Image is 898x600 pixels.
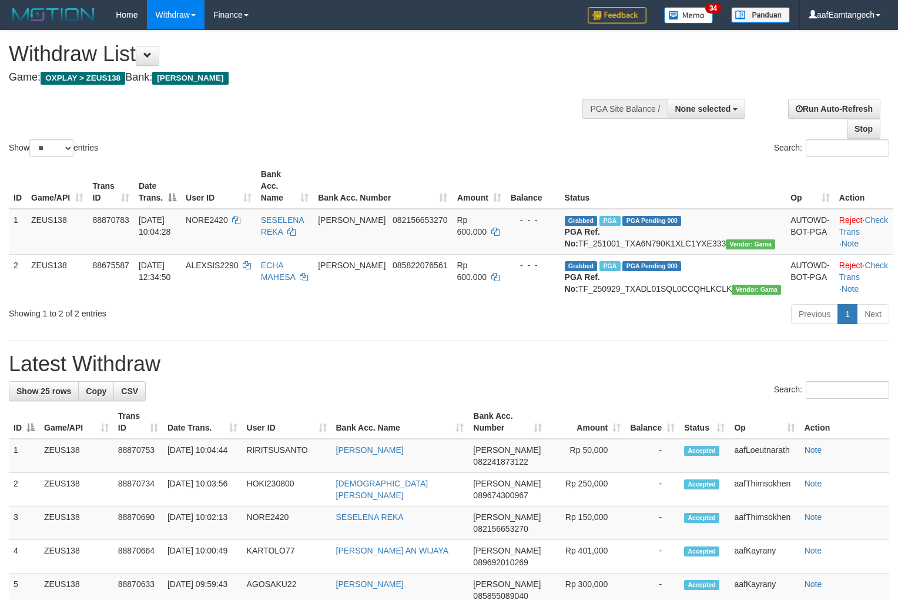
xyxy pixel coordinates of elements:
h1: Withdraw List [9,42,587,66]
div: PGA Site Balance / [582,99,667,119]
td: - [625,506,679,540]
td: aafThimsokhen [729,473,799,506]
td: [DATE] 10:03:56 [163,473,242,506]
a: [PERSON_NAME] [336,445,404,455]
th: ID [9,164,26,209]
td: 88870734 [113,473,163,506]
td: - [625,540,679,574]
td: RIRITSUSANTO [242,439,331,473]
td: KARTOLO77 [242,540,331,574]
span: [DATE] 12:34:50 [139,261,171,282]
span: Copy 089674300967 to clipboard [473,491,528,500]
th: Game/API: activate to sort column ascending [39,405,113,439]
label: Search: [774,381,889,399]
td: ZEUS138 [26,209,88,255]
a: [DEMOGRAPHIC_DATA][PERSON_NAME] [336,479,428,500]
td: 1 [9,439,39,473]
span: Accepted [684,513,719,523]
span: [PERSON_NAME] [473,546,541,555]
td: ZEUS138 [39,540,113,574]
td: 88870690 [113,506,163,540]
span: Marked by aafpengsreynich [599,261,620,271]
span: [PERSON_NAME] [152,72,228,85]
th: Action [835,164,893,209]
a: 1 [837,304,857,324]
span: Marked by aafanarl [599,216,620,226]
span: [PERSON_NAME] [318,261,386,270]
td: 2 [9,254,26,299]
td: 3 [9,506,39,540]
a: Note [842,239,859,248]
td: Rp 50,000 [547,439,625,473]
td: [DATE] 10:00:49 [163,540,242,574]
span: Vendor URL: https://trx31.1velocity.biz [732,285,781,295]
h1: Latest Withdraw [9,352,889,376]
td: TF_251001_TXA6N790K1XLC1YXE333 [560,209,786,255]
td: ZEUS138 [39,473,113,506]
td: Rp 401,000 [547,540,625,574]
td: Rp 250,000 [547,473,625,506]
span: OXPLAY > ZEUS138 [41,72,125,85]
span: Copy 085822076561 to clipboard [393,261,447,270]
h4: Game: Bank: [9,72,587,84]
a: Check Trans [839,261,888,282]
span: Rp 600.000 [457,215,487,236]
th: Amount: activate to sort column ascending [547,405,625,439]
span: [PERSON_NAME] [473,479,541,488]
span: None selected [675,104,731,114]
td: - [625,473,679,506]
span: PGA Pending [622,216,681,226]
a: Note [805,579,822,589]
span: [PERSON_NAME] [318,215,386,225]
td: - [625,439,679,473]
a: Reject [839,215,863,225]
td: 88870664 [113,540,163,574]
span: [PERSON_NAME] [473,445,541,455]
div: Showing 1 to 2 of 2 entries [9,303,366,319]
a: ECHA MAHESA [261,261,295,282]
th: Op: activate to sort column ascending [729,405,799,439]
th: Balance [506,164,560,209]
th: Bank Acc. Number: activate to sort column ascending [313,164,452,209]
a: Next [857,304,889,324]
span: Grabbed [565,216,598,226]
a: Reject [839,261,863,270]
a: Check Trans [839,215,888,236]
span: Rp 600.000 [457,261,487,282]
img: Feedback.jpg [588,7,646,24]
th: Status [560,164,786,209]
img: panduan.png [731,7,790,23]
span: Accepted [684,546,719,556]
td: NORE2420 [242,506,331,540]
td: · · [835,209,893,255]
span: 34 [705,3,721,14]
a: SESELENA REKA [261,215,304,236]
span: Copy 082156653270 to clipboard [393,215,447,225]
th: Date Trans.: activate to sort column ascending [163,405,242,439]
span: Accepted [684,446,719,456]
span: Show 25 rows [16,386,71,396]
a: Note [805,479,822,488]
td: ZEUS138 [26,254,88,299]
img: Button%20Memo.svg [664,7,713,24]
b: PGA Ref. No: [565,227,600,248]
span: [PERSON_NAME] [473,512,541,522]
input: Search: [806,381,889,399]
td: HOKI230800 [242,473,331,506]
td: 2 [9,473,39,506]
th: Trans ID: activate to sort column ascending [88,164,134,209]
label: Search: [774,139,889,157]
a: [PERSON_NAME] [336,579,404,589]
th: Status: activate to sort column ascending [679,405,729,439]
span: NORE2420 [186,215,228,225]
a: [PERSON_NAME] AN WIJAYA [336,546,449,555]
th: Date Trans.: activate to sort column descending [134,164,181,209]
span: Copy 082156653270 to clipboard [473,524,528,534]
a: SESELENA REKA [336,512,404,522]
td: 1 [9,209,26,255]
td: Rp 150,000 [547,506,625,540]
td: 88870753 [113,439,163,473]
th: Game/API: activate to sort column ascending [26,164,88,209]
a: Note [805,546,822,555]
span: 88870783 [93,215,129,225]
